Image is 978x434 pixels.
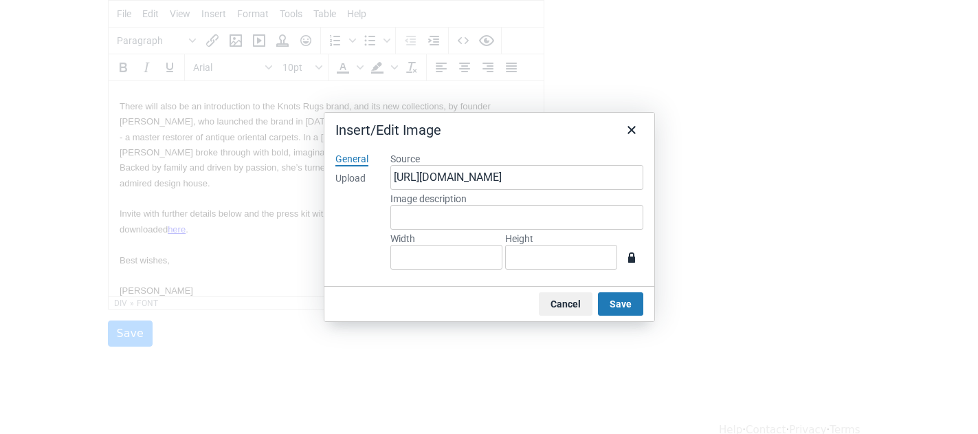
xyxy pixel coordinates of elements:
[598,292,643,316] button: Save
[390,232,502,245] label: Width
[539,292,592,316] button: Cancel
[11,174,85,215] font: Best wishes, [PERSON_NAME]
[620,246,643,269] button: Constrain proportions
[335,172,366,186] div: Upload
[505,232,617,245] label: Height
[390,193,643,205] label: Image description
[390,153,643,165] label: Source
[909,368,978,434] iframe: Chat Widget
[59,143,77,153] a: here
[335,153,368,166] div: General
[335,121,441,139] div: Insert/Edit Image
[620,118,643,142] button: Close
